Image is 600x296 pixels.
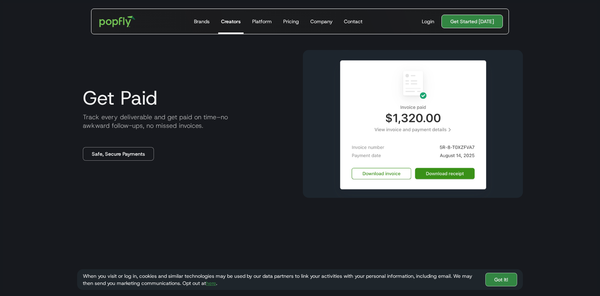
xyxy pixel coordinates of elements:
[94,11,140,32] a: home
[441,15,503,28] a: Get Started [DATE]
[218,9,244,34] a: Creators
[83,272,480,287] div: When you visit or log in, cookies and similar technologies may be used by our data partners to li...
[191,9,212,34] a: Brands
[344,18,362,25] div: Contact
[206,280,216,286] a: here
[422,18,434,25] div: Login
[249,9,275,34] a: Platform
[280,9,302,34] a: Pricing
[341,9,365,34] a: Contact
[77,87,297,109] h3: Get Paid
[419,18,437,25] a: Login
[310,18,332,25] div: Company
[194,18,210,25] div: Brands
[77,113,297,130] p: Track every deliverable and get paid on time–no awkward follow-ups, no missed invoices.
[252,18,272,25] div: Platform
[83,147,154,161] a: Safe, Secure Payments
[485,273,517,286] a: Got It!
[307,9,335,34] a: Company
[221,18,241,25] div: Creators
[283,18,299,25] div: Pricing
